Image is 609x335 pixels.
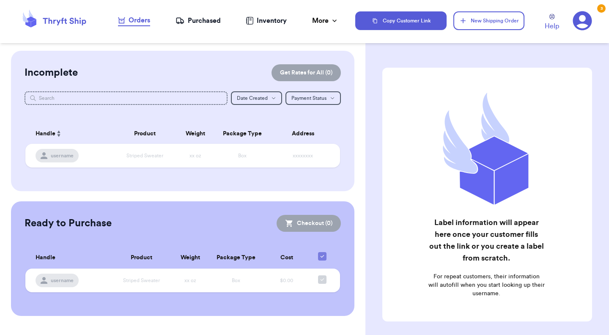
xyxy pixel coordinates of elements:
[25,66,78,80] h2: Incomplete
[232,278,240,283] span: Box
[51,277,74,284] span: username
[238,153,247,158] span: Box
[214,124,271,144] th: Package Type
[172,247,209,269] th: Weight
[36,129,55,138] span: Handle
[272,64,341,81] button: Get Rates for All (0)
[312,16,339,26] div: More
[123,278,160,283] span: Striped Sweater
[280,278,293,283] span: $0.00
[453,11,524,30] button: New Shipping Order
[126,153,163,158] span: Striped Sweater
[51,152,74,159] span: username
[111,247,172,269] th: Product
[293,153,313,158] span: xxxxxxxx
[189,153,201,158] span: xx oz
[545,14,559,31] a: Help
[545,21,559,31] span: Help
[25,91,228,105] input: Search
[428,217,545,264] h2: Label information will appear here once your customer fills out the link or you create a label fr...
[597,4,606,13] div: 3
[184,278,196,283] span: xx oz
[237,96,268,101] span: Date Created
[231,91,282,105] button: Date Created
[271,124,340,144] th: Address
[285,91,341,105] button: Payment Status
[118,15,150,26] a: Orders
[263,247,309,269] th: Cost
[25,217,112,230] h2: Ready to Purchase
[208,247,263,269] th: Package Type
[277,215,341,232] button: Checkout (0)
[355,11,447,30] button: Copy Customer Link
[55,129,62,139] button: Sort ascending
[246,16,287,26] a: Inventory
[36,253,55,262] span: Handle
[176,16,221,26] a: Purchased
[113,124,176,144] th: Product
[573,11,592,30] a: 3
[291,96,326,101] span: Payment Status
[428,272,545,298] p: For repeat customers, their information will autofill when you start looking up their username.
[176,124,214,144] th: Weight
[118,15,150,25] div: Orders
